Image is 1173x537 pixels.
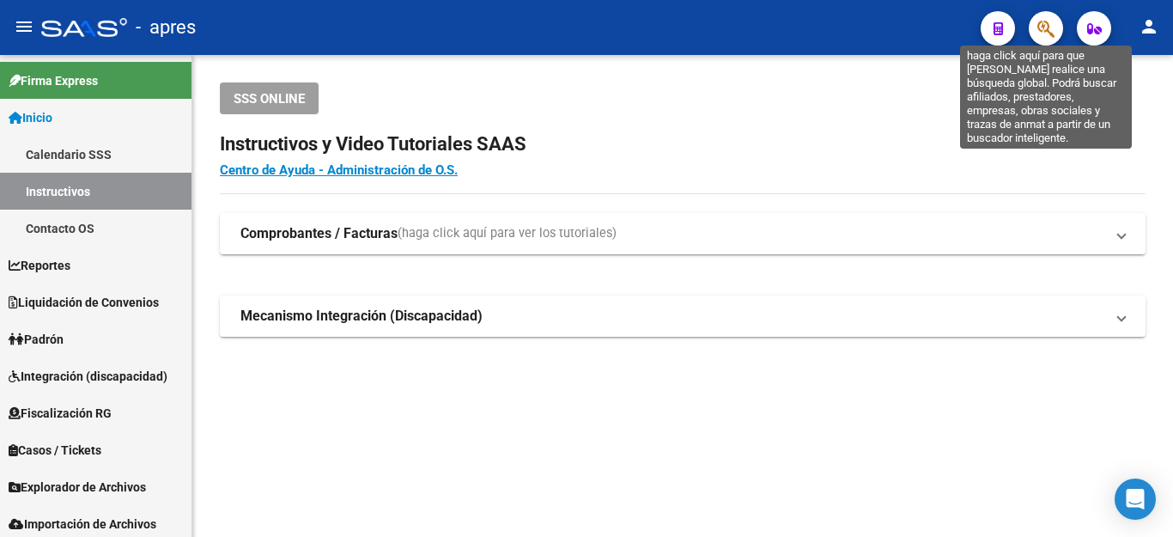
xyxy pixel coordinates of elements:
span: Liquidación de Convenios [9,293,159,312]
span: Firma Express [9,71,98,90]
a: Centro de Ayuda - Administración de O.S. [220,162,458,178]
div: Open Intercom Messenger [1115,479,1156,520]
mat-icon: menu [14,16,34,37]
h2: Instructivos y Video Tutoriales SAAS [220,128,1146,161]
span: Explorador de Archivos [9,478,146,497]
span: Reportes [9,256,70,275]
span: Importación de Archivos [9,515,156,534]
mat-expansion-panel-header: Comprobantes / Facturas(haga click aquí para ver los tutoriales) [220,213,1146,254]
span: Inicio [9,108,52,127]
span: Fiscalización RG [9,404,112,423]
mat-expansion-panel-header: Mecanismo Integración (Discapacidad) [220,296,1146,337]
button: SSS ONLINE [220,82,319,114]
span: SSS ONLINE [234,91,305,107]
span: Integración (discapacidad) [9,367,167,386]
span: Casos / Tickets [9,441,101,460]
span: (haga click aquí para ver los tutoriales) [398,224,617,243]
span: Padrón [9,330,64,349]
mat-icon: person [1139,16,1159,37]
strong: Comprobantes / Facturas [240,224,398,243]
span: - apres [136,9,196,46]
strong: Mecanismo Integración (Discapacidad) [240,307,483,326]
